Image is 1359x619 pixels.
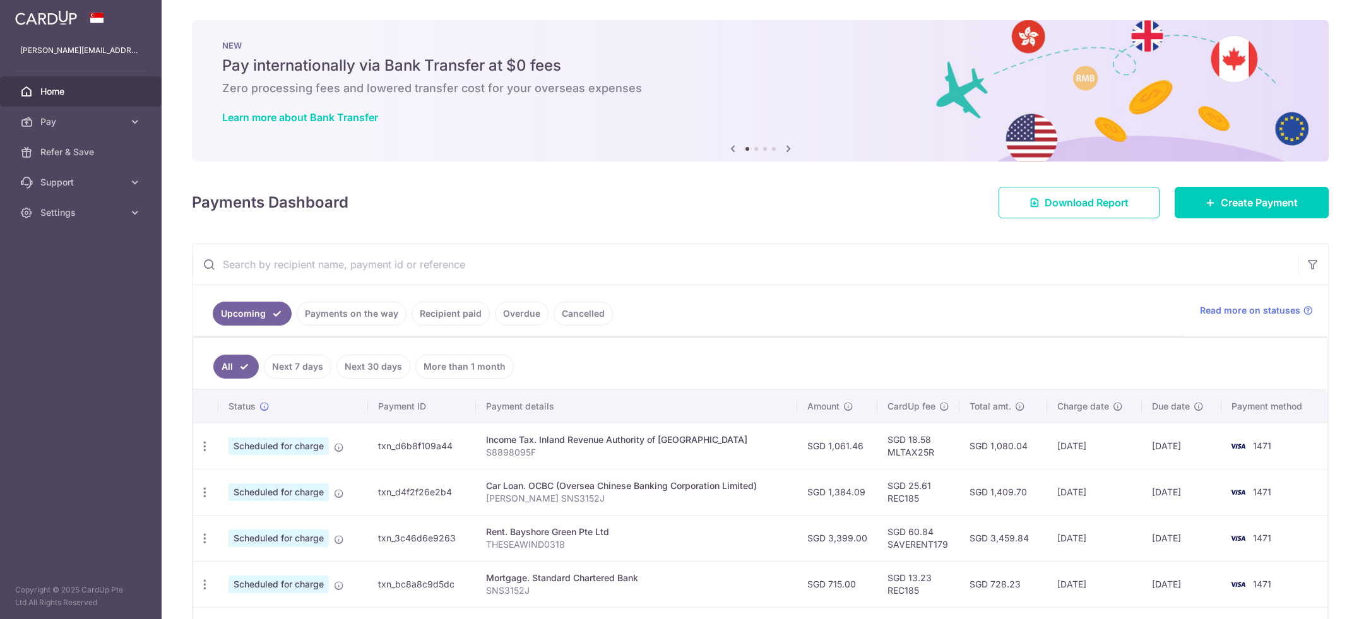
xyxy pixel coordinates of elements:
[192,191,348,214] h4: Payments Dashboard
[999,187,1160,218] a: Download Report
[1225,439,1250,454] img: Bank Card
[486,492,787,505] p: [PERSON_NAME] SNS3152J
[228,483,329,501] span: Scheduled for charge
[264,355,331,379] a: Next 7 days
[1253,533,1271,543] span: 1471
[1225,577,1250,592] img: Bank Card
[797,515,877,561] td: SGD 3,399.00
[40,176,124,189] span: Support
[797,423,877,469] td: SGD 1,061.46
[959,561,1047,607] td: SGD 728.23
[213,302,292,326] a: Upcoming
[336,355,410,379] a: Next 30 days
[476,390,797,423] th: Payment details
[1047,515,1142,561] td: [DATE]
[368,515,476,561] td: txn_3c46d6e9263
[887,400,935,413] span: CardUp fee
[877,561,959,607] td: SGD 13.23 REC185
[368,469,476,515] td: txn_d4f2f26e2b4
[877,423,959,469] td: SGD 18.58 MLTAX25R
[1200,304,1313,317] a: Read more on statuses
[228,529,329,547] span: Scheduled for charge
[1221,390,1327,423] th: Payment method
[797,469,877,515] td: SGD 1,384.09
[797,561,877,607] td: SGD 715.00
[1200,304,1300,317] span: Read more on statuses
[368,390,476,423] th: Payment ID
[222,81,1298,96] h6: Zero processing fees and lowered transfer cost for your overseas expenses
[1221,195,1298,210] span: Create Payment
[15,10,77,25] img: CardUp
[40,115,124,128] span: Pay
[1047,423,1142,469] td: [DATE]
[368,423,476,469] td: txn_d6b8f109a44
[1175,187,1329,218] a: Create Payment
[40,146,124,158] span: Refer & Save
[228,400,256,413] span: Status
[40,85,124,98] span: Home
[1045,195,1129,210] span: Download Report
[486,433,787,446] div: Income Tax. Inland Revenue Authority of [GEOGRAPHIC_DATA]
[1225,531,1250,546] img: Bank Card
[297,302,407,326] a: Payments on the way
[959,515,1047,561] td: SGD 3,459.84
[486,526,787,538] div: Rent. Bayshore Green Pte Ltd
[486,538,787,551] p: THESEAWIND0318
[1047,469,1142,515] td: [DATE]
[486,446,787,459] p: S8898095F
[877,469,959,515] td: SGD 25.61 REC185
[970,400,1011,413] span: Total amt.
[213,355,259,379] a: All
[222,111,378,124] a: Learn more about Bank Transfer
[192,20,1329,162] img: Bank transfer banner
[222,56,1298,76] h5: Pay internationally via Bank Transfer at $0 fees
[1253,440,1271,451] span: 1471
[193,244,1298,285] input: Search by recipient name, payment id or reference
[959,423,1047,469] td: SGD 1,080.04
[554,302,613,326] a: Cancelled
[486,584,787,597] p: SNS3152J
[877,515,959,561] td: SGD 60.84 SAVERENT179
[1047,561,1142,607] td: [DATE]
[228,437,329,455] span: Scheduled for charge
[486,480,787,492] div: Car Loan. OCBC (Oversea Chinese Banking Corporation Limited)
[1142,423,1221,469] td: [DATE]
[486,572,787,584] div: Mortgage. Standard Chartered Bank
[495,302,549,326] a: Overdue
[1253,579,1271,589] span: 1471
[415,355,514,379] a: More than 1 month
[1225,485,1250,500] img: Bank Card
[20,44,141,57] p: [PERSON_NAME][EMAIL_ADDRESS][DOMAIN_NAME]
[412,302,490,326] a: Recipient paid
[1057,400,1109,413] span: Charge date
[222,40,1298,50] p: NEW
[1152,400,1190,413] span: Due date
[40,206,124,219] span: Settings
[1142,515,1221,561] td: [DATE]
[807,400,840,413] span: Amount
[228,575,329,593] span: Scheduled for charge
[368,561,476,607] td: txn_bc8a8c9d5dc
[1142,561,1221,607] td: [DATE]
[959,469,1047,515] td: SGD 1,409.70
[1253,486,1271,497] span: 1471
[1142,469,1221,515] td: [DATE]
